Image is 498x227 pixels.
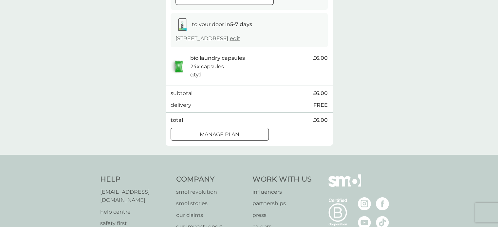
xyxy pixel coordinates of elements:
h4: Help [100,174,170,185]
h4: Work With Us [252,174,312,185]
p: subtotal [171,89,193,98]
p: Manage plan [200,130,239,139]
span: £6.00 [313,89,328,98]
a: influencers [252,188,312,196]
span: to your door in [192,21,252,27]
a: press [252,211,312,219]
strong: 5-7 days [230,21,252,27]
a: smol revolution [176,188,246,196]
span: £6.00 [313,116,328,124]
span: £6.00 [313,54,328,62]
img: visit the smol Facebook page [376,197,389,210]
img: smol [328,174,361,197]
a: edit [230,35,240,41]
h4: Company [176,174,246,185]
p: delivery [171,101,191,109]
img: visit the smol Instagram page [358,197,371,210]
p: total [171,116,183,124]
p: FREE [313,101,328,109]
a: smol stories [176,199,246,208]
a: our claims [176,211,246,219]
a: partnerships [252,199,312,208]
p: qty : 1 [190,71,202,79]
p: bio laundry capsules [190,54,245,62]
p: [STREET_ADDRESS] [175,34,240,43]
p: 24x capsules [190,62,224,71]
a: [EMAIL_ADDRESS][DOMAIN_NAME] [100,188,170,204]
a: help centre [100,208,170,216]
button: Manage plan [171,128,269,141]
